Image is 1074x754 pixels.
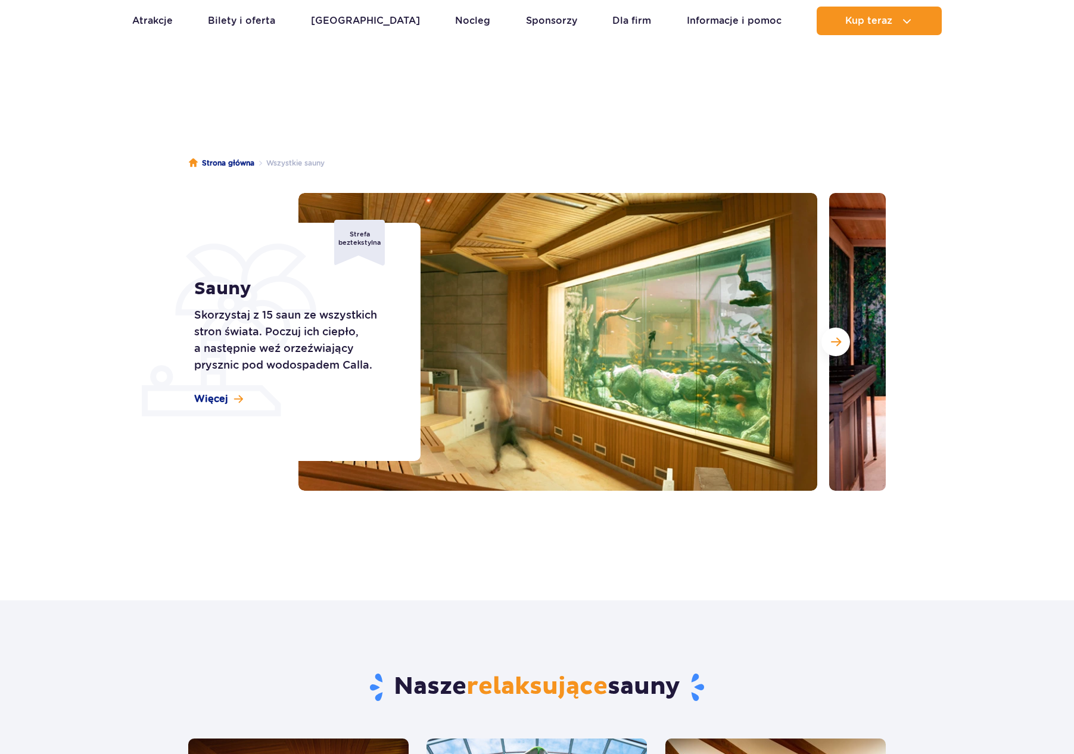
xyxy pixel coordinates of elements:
[194,307,394,373] p: Skorzystaj z 15 saun ze wszystkich stron świata. Poczuj ich ciepło, a następnie weź orzeźwiający ...
[208,7,275,35] a: Bilety i oferta
[845,15,892,26] span: Kup teraz
[254,157,325,169] li: Wszystkie sauny
[188,672,886,703] h2: Nasze sauny
[334,220,385,266] div: Strefa beztekstylna
[466,672,608,702] span: relaksujące
[194,392,243,406] a: Więcej
[817,7,942,35] button: Kup teraz
[821,328,850,356] button: Następny slajd
[189,157,254,169] a: Strona główna
[298,193,817,491] img: Sauna w strefie Relax z dużym akwarium na ścianie, przytulne wnętrze i drewniane ławki
[194,278,394,300] h1: Sauny
[526,7,577,35] a: Sponsorzy
[687,7,782,35] a: Informacje i pomoc
[132,7,173,35] a: Atrakcje
[612,7,651,35] a: Dla firm
[194,392,228,406] span: Więcej
[311,7,420,35] a: [GEOGRAPHIC_DATA]
[455,7,490,35] a: Nocleg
